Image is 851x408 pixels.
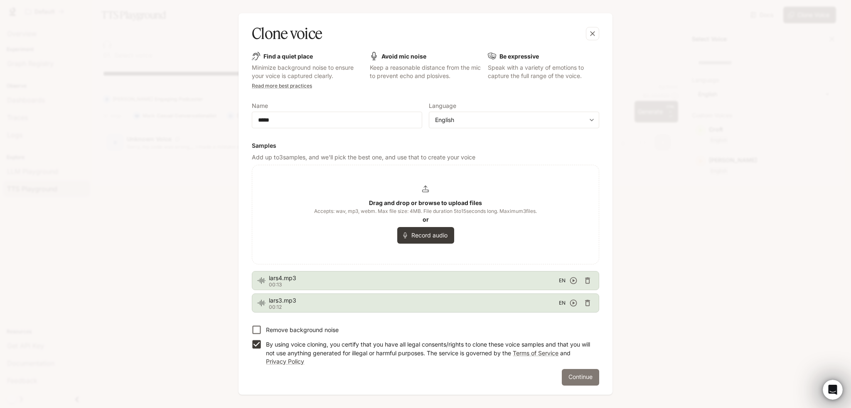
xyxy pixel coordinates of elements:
[513,349,558,357] a: Terms of Service
[429,116,599,124] div: English
[370,64,481,80] p: Keep a reasonable distance from the mic to prevent echo and plosives.
[252,142,599,150] h6: Samples
[269,274,559,282] span: lars4.mp3
[435,116,585,124] div: English
[252,103,268,109] p: Name
[252,153,599,161] p: Add up to 3 samples, and we'll pick the best one, and use that to create your voice
[314,207,537,215] span: Accepts: wav, mp3, webm. Max file size: 4MB. File duration 5 to 15 seconds long. Maximum 3 files.
[263,53,313,60] b: Find a quiet place
[269,305,559,310] p: 00:12
[252,64,363,80] p: Minimize background noise to ensure your voice is captured clearly.
[369,199,482,206] b: Drag and drop or browse to upload files
[423,216,429,223] b: or
[381,53,426,60] b: Avoid mic noise
[823,380,843,400] iframe: Intercom live chat
[266,326,339,334] p: Remove background noise
[562,369,599,386] button: Continue
[488,64,599,80] p: Speak with a variety of emotions to capture the full range of the voice.
[499,53,539,60] b: Be expressive
[269,282,559,287] p: 00:13
[429,103,456,109] p: Language
[397,227,454,244] button: Record audio
[252,83,312,89] a: Read more best practices
[252,23,322,44] h5: Clone voice
[266,358,304,365] a: Privacy Policy
[559,276,566,285] span: EN
[269,296,559,305] span: lars3.mp3
[559,299,566,307] span: EN
[266,340,593,365] p: By using voice cloning, you certify that you have all legal consents/rights to clone these voice ...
